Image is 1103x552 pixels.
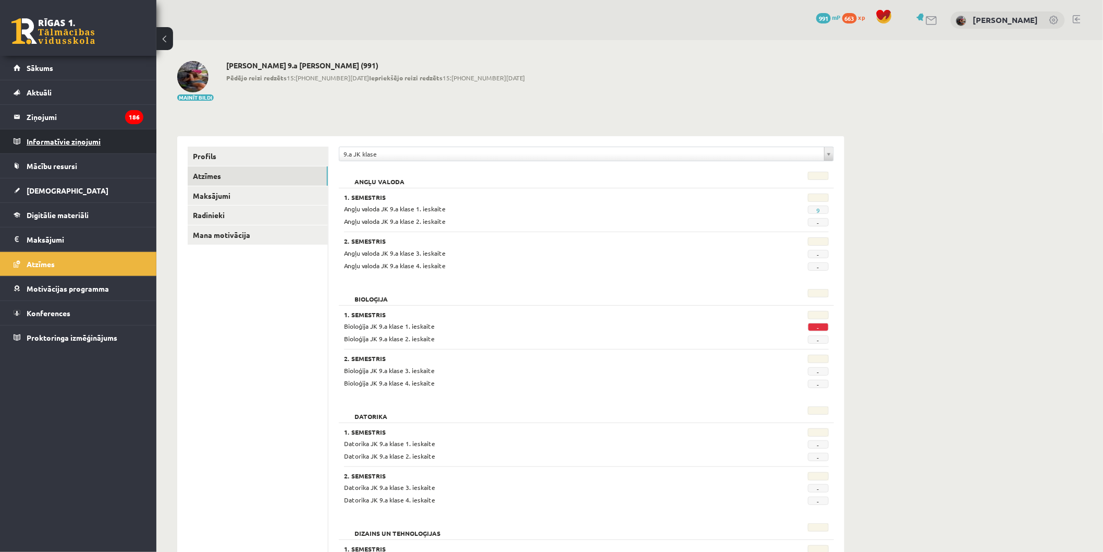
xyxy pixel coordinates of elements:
[27,105,143,129] legend: Ziņojumi
[188,225,328,245] a: Mana motivācija
[14,129,143,153] a: Informatīvie ziņojumi
[344,355,745,362] h3: 2. Semestris
[226,74,287,82] b: Pēdējo reizi redzēts
[188,147,328,166] a: Profils
[808,367,829,376] span: -
[226,61,525,70] h2: [PERSON_NAME] 9.a [PERSON_NAME] (991)
[226,73,525,82] span: 15:[PHONE_NUMBER][DATE] 15:[PHONE_NUMBER][DATE]
[344,483,435,491] span: Datorika JK 9.a klase 3. ieskaite
[14,105,143,129] a: Ziņojumi186
[973,15,1038,25] a: [PERSON_NAME]
[344,249,446,257] span: Angļu valoda JK 9.a klase 3. ieskaite
[369,74,443,82] b: Iepriekšējo reizi redzēts
[344,366,435,375] span: Bioloģija JK 9.a klase 3. ieskaite
[14,227,143,251] a: Maksājumi
[188,206,328,225] a: Radinieki
[177,61,209,92] img: Evelīna Bernatoviča
[344,147,820,161] span: 9.a JK klase
[188,166,328,186] a: Atzīmes
[14,178,143,202] a: [DEMOGRAPHIC_DATA]
[344,472,745,479] h3: 2. Semestris
[808,497,829,505] span: -
[177,94,214,101] button: Mainīt bildi
[344,205,446,213] span: Angļu valoda JK 9.a klase 1. ieskaite
[956,16,966,26] img: Evelīna Bernatoviča
[808,250,829,258] span: -
[344,523,451,534] h2: Dizains un tehnoloģijas
[344,311,745,318] h3: 1. Semestris
[14,252,143,276] a: Atzīmes
[27,161,77,171] span: Mācību resursi
[859,13,865,21] span: xp
[816,13,841,21] a: 991 mP
[27,227,143,251] legend: Maksājumi
[344,334,435,343] span: Bioloģija JK 9.a klase 2. ieskaite
[832,13,841,21] span: mP
[14,326,143,350] a: Proktoringa izmēģinājums
[27,333,117,342] span: Proktoringa izmēģinājums
[344,322,435,330] span: Bioloģija JK 9.a klase 1. ieskaite
[808,440,829,449] span: -
[344,237,745,245] h3: 2. Semestris
[14,80,143,104] a: Aktuāli
[344,439,435,448] span: Datorika JK 9.a klase 1. ieskaite
[344,289,398,299] h2: Bioloģija
[344,194,745,201] h3: 1. Semestris
[27,129,143,153] legend: Informatīvie ziņojumi
[344,217,446,225] span: Angļu valoda JK 9.a klase 2. ieskaite
[842,13,857,23] span: 663
[808,218,829,226] span: -
[344,172,415,182] h2: Angļu valoda
[27,63,53,73] span: Sākums
[808,453,829,461] span: -
[27,308,70,318] span: Konferences
[125,110,143,124] i: 186
[188,186,328,206] a: Maksājumi
[344,496,435,504] span: Datorika JK 9.a klase 4. ieskaite
[27,259,55,269] span: Atzīmes
[14,154,143,178] a: Mācību resursi
[808,380,829,388] span: -
[344,452,435,460] span: Datorika JK 9.a klase 2. ieskaite
[808,484,829,493] span: -
[816,206,820,214] a: 9
[339,147,834,161] a: 9.a JK klase
[14,277,143,301] a: Motivācijas programma
[14,56,143,80] a: Sākums
[27,88,52,97] span: Aktuāli
[27,210,89,220] span: Digitālie materiāli
[808,262,829,271] span: -
[11,18,95,44] a: Rīgas 1. Tālmācības vidusskola
[808,335,829,344] span: -
[344,261,446,270] span: Angļu valoda JK 9.a klase 4. ieskaite
[14,301,143,325] a: Konferences
[27,284,109,293] span: Motivācijas programma
[344,428,745,436] h3: 1. Semestris
[344,406,398,417] h2: Datorika
[842,13,871,21] a: 663 xp
[808,323,829,331] span: -
[816,13,831,23] span: 991
[14,203,143,227] a: Digitālie materiāli
[344,379,435,387] span: Bioloģija JK 9.a klase 4. ieskaite
[27,186,108,195] span: [DEMOGRAPHIC_DATA]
